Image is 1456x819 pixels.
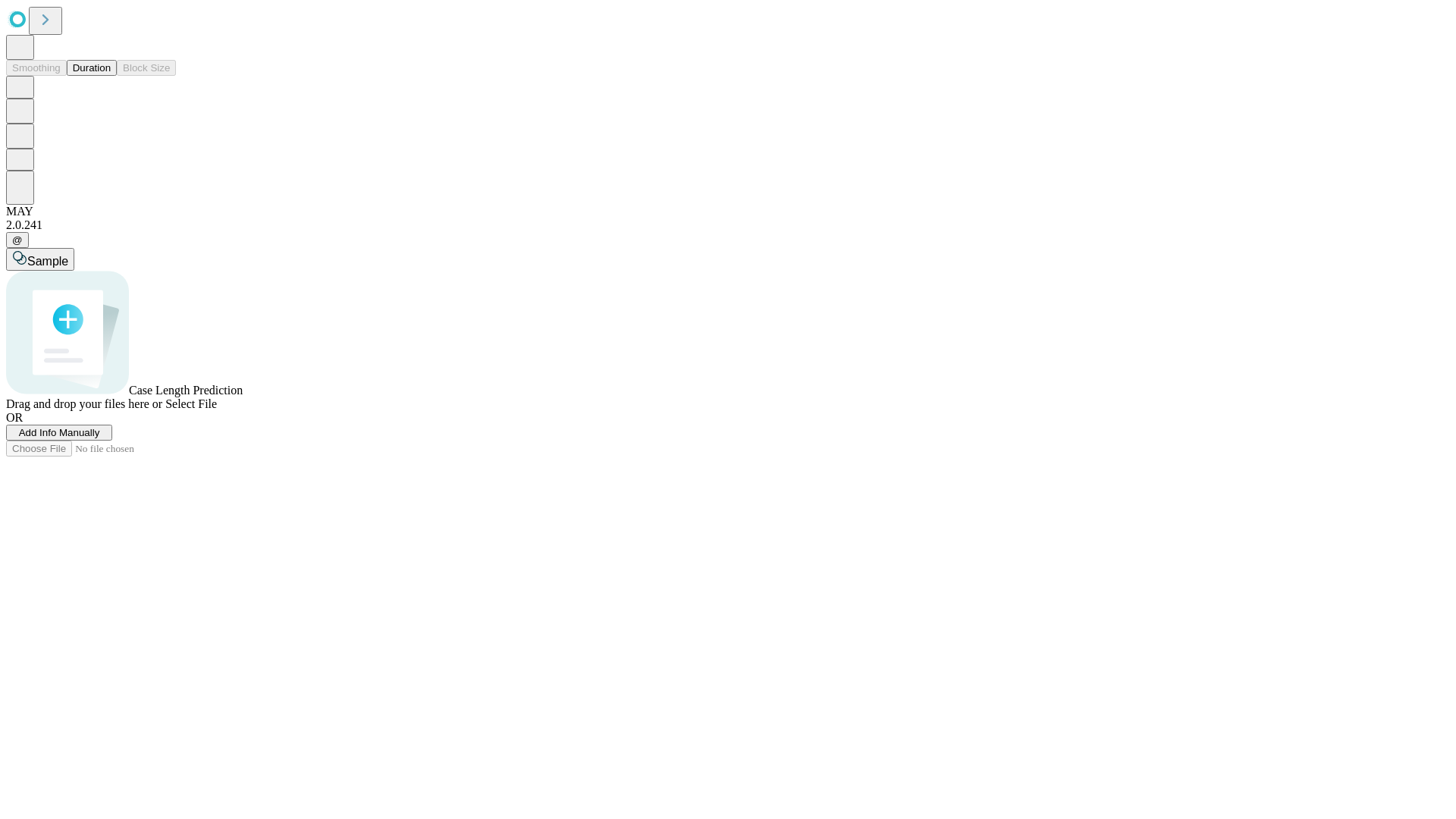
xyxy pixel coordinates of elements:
[165,397,217,410] span: Select File
[6,425,112,441] button: Add Info Manually
[6,411,23,424] span: OR
[19,427,100,438] span: Add Info Manually
[6,218,1450,232] div: 2.0.241
[6,397,162,410] span: Drag and drop your files here or
[6,248,74,271] button: Sample
[6,232,29,248] button: @
[67,60,117,76] button: Duration
[12,234,23,246] span: @
[27,255,68,268] span: Sample
[129,384,243,397] span: Case Length Prediction
[6,205,1450,218] div: MAY
[6,60,67,76] button: Smoothing
[117,60,176,76] button: Block Size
